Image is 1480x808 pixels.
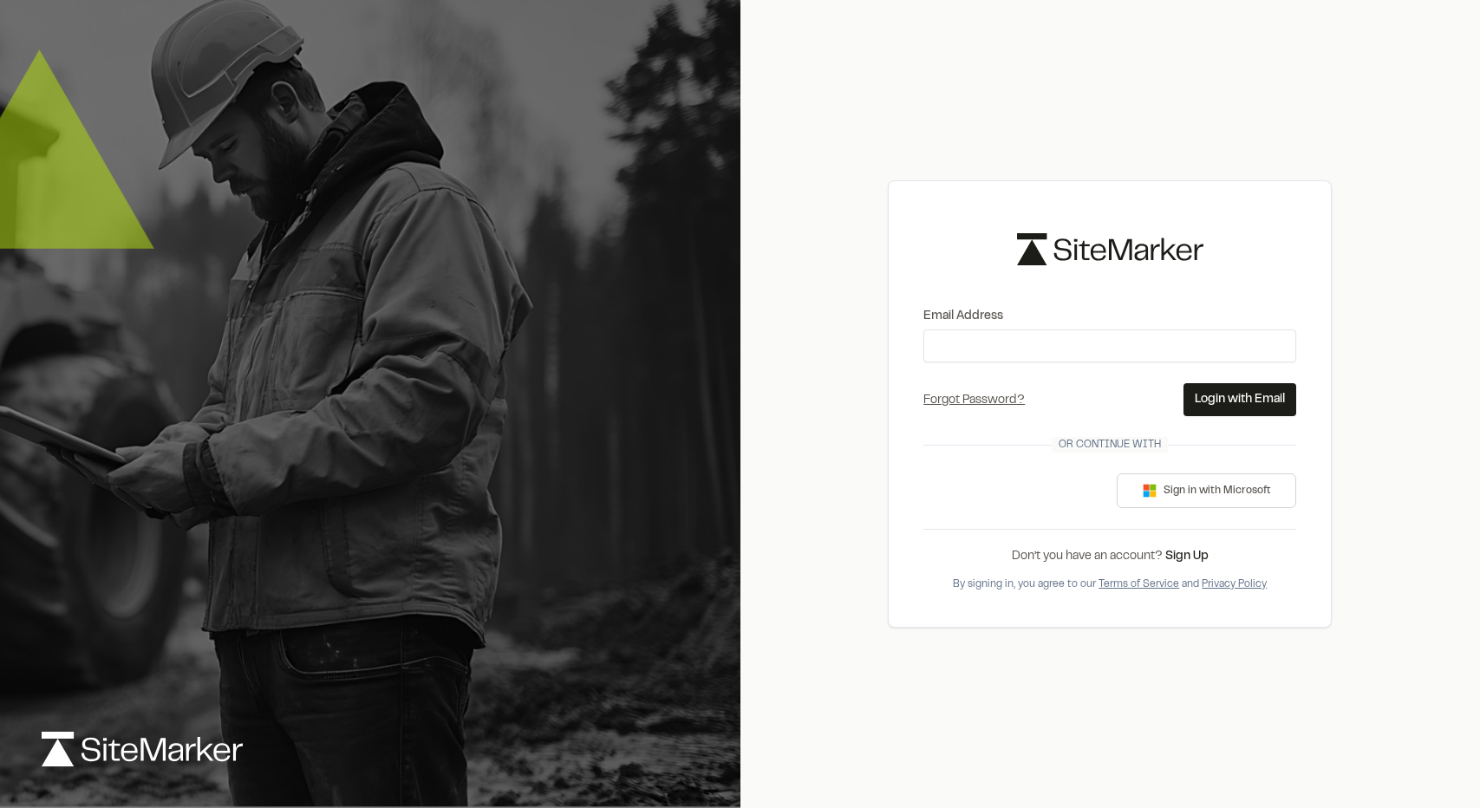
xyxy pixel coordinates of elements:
img: logo-black-rebrand.svg [1017,233,1203,265]
iframe: Sign in with Google Button [915,472,1086,510]
button: Terms of Service [1099,577,1179,592]
img: logo-white-rebrand.svg [42,732,243,766]
label: Email Address [923,307,1296,326]
button: Privacy Policy [1202,577,1267,592]
div: Don’t you have an account? [923,547,1296,566]
a: Forgot Password? [923,395,1025,406]
div: By signing in, you agree to our and [923,577,1296,592]
a: Sign Up [1165,551,1209,562]
button: Login with Email [1183,383,1296,416]
button: Sign in with Microsoft [1117,473,1296,508]
span: Or continue with [1052,437,1168,453]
